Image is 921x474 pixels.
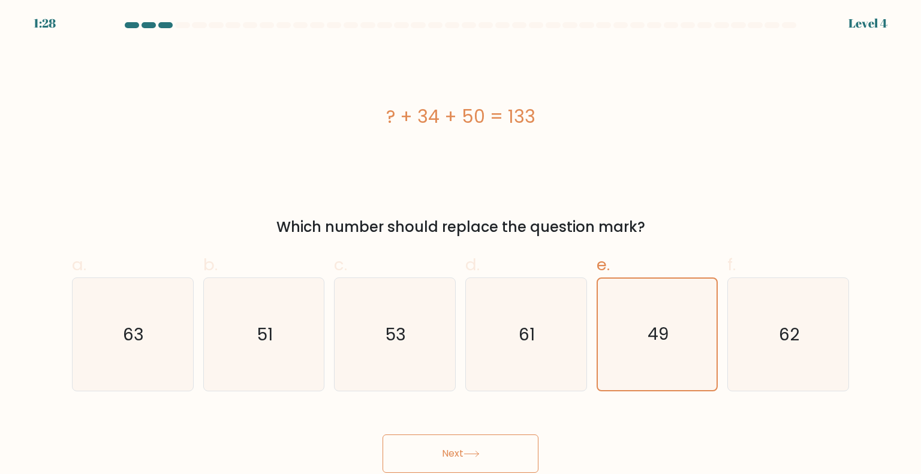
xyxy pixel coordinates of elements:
text: 63 [124,322,145,346]
text: 53 [386,322,407,346]
span: a. [72,253,86,276]
text: 61 [519,322,535,346]
text: 51 [257,322,273,346]
text: 49 [648,322,669,346]
div: Which number should replace the question mark? [79,216,842,238]
div: 1:28 [34,14,56,32]
div: ? + 34 + 50 = 133 [72,103,849,130]
span: f. [727,253,736,276]
text: 62 [779,322,799,346]
span: e. [597,253,610,276]
span: d. [465,253,480,276]
span: b. [203,253,218,276]
span: c. [334,253,347,276]
div: Level 4 [848,14,887,32]
button: Next [383,434,538,473]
